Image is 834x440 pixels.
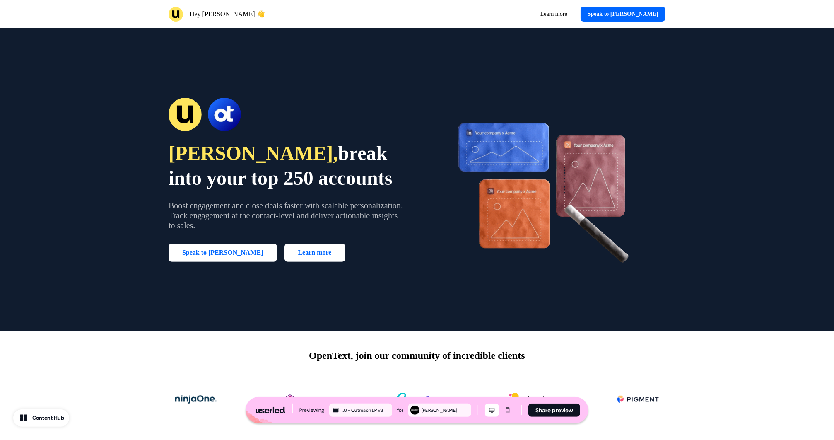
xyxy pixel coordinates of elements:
button: Mobile mode [501,404,515,417]
div: for [397,406,403,414]
div: JJ - Outreach LP V3 [342,406,390,414]
button: Speak to [PERSON_NAME] [169,244,277,262]
div: [PERSON_NAME] [422,406,470,414]
a: Learn more [284,244,345,262]
a: Learn more [534,7,574,22]
p: OpenText, join our community of incredible clients [309,348,525,363]
button: Content Hub [13,409,69,427]
span: [PERSON_NAME], [169,142,338,164]
p: Boost engagement and close deals faster with scalable personalization. Track engagement at the co... [169,201,405,230]
div: Previewing [299,406,324,414]
button: Desktop mode [485,404,499,417]
button: Share preview [528,404,580,417]
p: Hey [PERSON_NAME] 👋 [190,9,265,19]
div: Content Hub [32,414,64,422]
button: Speak to [PERSON_NAME] [581,7,665,22]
